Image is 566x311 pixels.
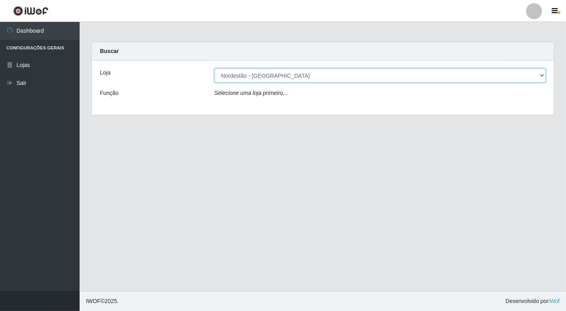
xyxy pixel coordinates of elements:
[100,48,119,54] strong: Buscar
[215,90,288,96] i: Selecione uma loja primeiro...
[100,69,110,77] label: Loja
[13,6,49,16] img: CoreUI Logo
[505,297,560,305] span: Desenvolvido por
[86,297,119,305] span: © 2025 .
[548,298,560,304] a: iWof
[100,89,119,97] label: Função
[86,298,101,304] span: IWOF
